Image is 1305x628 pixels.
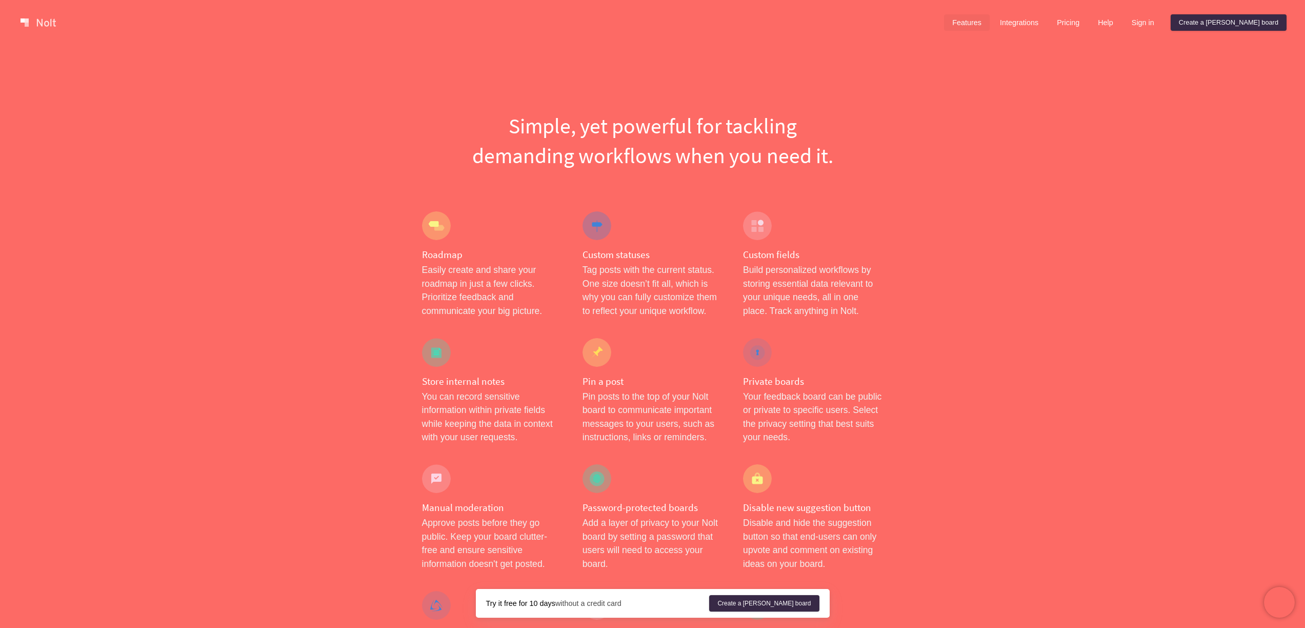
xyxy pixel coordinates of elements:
p: Pin posts to the top of your Nolt board to communicate important messages to your users, such as ... [583,390,722,444]
strong: Try it free for 10 days [486,599,555,607]
a: Integrations [992,14,1047,31]
p: Your feedback board can be public or private to specific users. Select the privacy setting that b... [743,390,883,444]
a: Sign in [1123,14,1162,31]
p: Add a layer of privacy to your Nolt board by setting a password that users will need to access yo... [583,516,722,571]
h4: Custom statuses [583,248,722,261]
div: without a credit card [486,598,710,609]
p: Disable and hide the suggestion button so that end-users can only upvote and comment on existing ... [743,516,883,571]
h4: Manual moderation [422,501,562,514]
h4: Password-protected boards [583,501,722,514]
h4: Custom fields [743,248,883,261]
h4: Private boards [743,375,883,388]
p: You can record sensitive information within private fields while keeping the data in context with... [422,390,562,444]
p: Tag posts with the current status. One size doesn’t fit all, which is why you can fully customize... [583,263,722,318]
h4: Store internal notes [422,375,562,388]
a: Pricing [1049,14,1088,31]
p: Easily create and share your roadmap in just a few clicks. Prioritize feedback and communicate yo... [422,263,562,318]
h4: Roadmap [422,248,562,261]
a: Create a [PERSON_NAME] board [1171,14,1287,31]
p: Build personalized workflows by storing essential data relevant to your unique needs, all in one ... [743,263,883,318]
h4: Pin a post [583,375,722,388]
a: Features [944,14,990,31]
a: Create a [PERSON_NAME] board [709,595,819,612]
iframe: Chatra live chat [1264,587,1295,618]
a: Help [1090,14,1121,31]
h4: Disable new suggestion button [743,501,883,514]
h1: Simple, yet powerful for tackling demanding workflows when you need it. [422,111,884,170]
p: Approve posts before they go public. Keep your board clutter-free and ensure sensitive informatio... [422,516,562,571]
